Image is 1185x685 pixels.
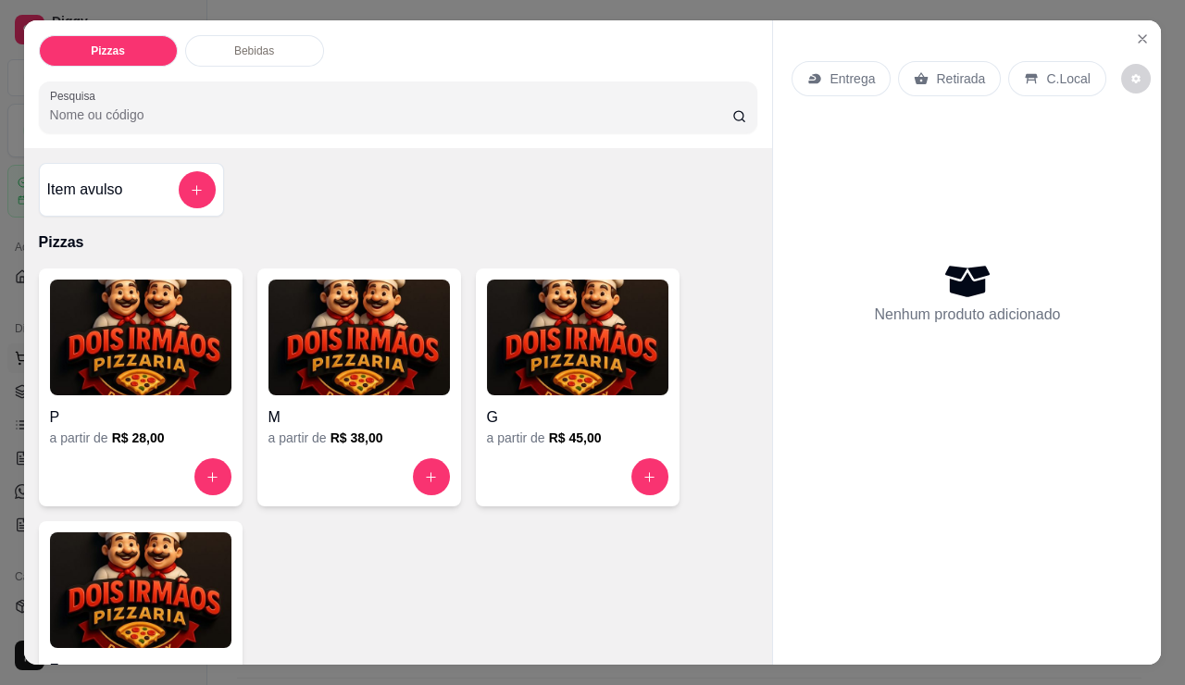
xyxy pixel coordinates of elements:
[50,88,102,104] label: Pesquisa
[50,406,231,429] h4: P
[39,231,758,254] p: Pizzas
[47,179,123,201] h4: Item avulso
[487,280,668,395] img: product-image
[1046,69,1090,88] p: C.Local
[1128,24,1157,54] button: Close
[874,304,1060,326] p: Nenhum produto adicionado
[50,280,231,395] img: product-image
[268,280,450,395] img: product-image
[936,69,985,88] p: Retirada
[50,532,231,648] img: product-image
[413,458,450,495] button: increase-product-quantity
[549,429,602,447] h6: R$ 45,00
[331,429,383,447] h6: R$ 38,00
[631,458,668,495] button: increase-product-quantity
[50,659,231,681] h4: F
[50,106,732,124] input: Pesquisa
[1121,64,1151,93] button: decrease-product-quantity
[194,458,231,495] button: increase-product-quantity
[50,429,231,447] div: a partir de
[268,429,450,447] div: a partir de
[487,429,668,447] div: a partir de
[179,171,216,208] button: add-separate-item
[91,44,125,58] p: Pizzas
[487,406,668,429] h4: G
[112,429,165,447] h6: R$ 28,00
[268,406,450,429] h4: M
[829,69,875,88] p: Entrega
[234,44,274,58] p: Bebidas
